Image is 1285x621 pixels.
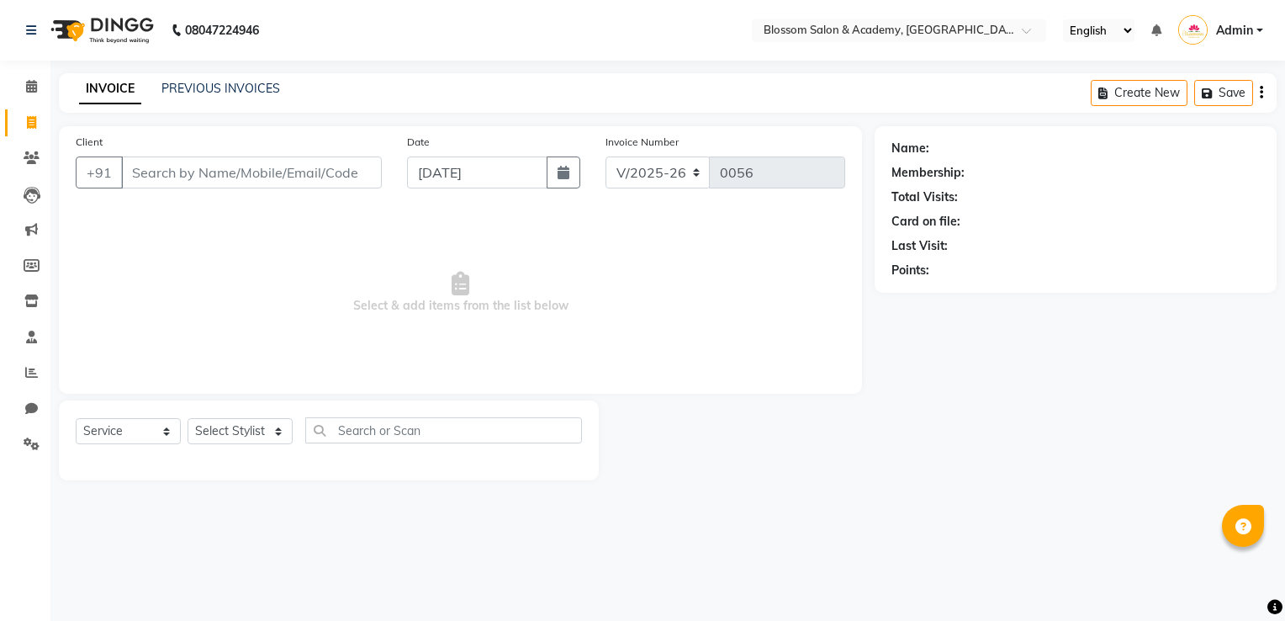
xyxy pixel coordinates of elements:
div: Total Visits: [891,188,958,206]
button: +91 [76,157,123,188]
div: Membership: [891,164,965,182]
span: Select & add items from the list below [76,209,845,377]
iframe: chat widget [1214,554,1268,604]
label: Date [407,135,430,150]
a: INVOICE [79,74,141,104]
button: Save [1194,80,1253,106]
div: Points: [891,262,929,279]
label: Invoice Number [605,135,679,150]
span: Admin [1216,22,1253,40]
img: logo [43,7,158,54]
label: Client [76,135,103,150]
a: PREVIOUS INVOICES [161,81,280,96]
b: 08047224946 [185,7,259,54]
input: Search by Name/Mobile/Email/Code [121,157,382,188]
img: Admin [1178,15,1208,45]
div: Name: [891,140,929,157]
div: Card on file: [891,213,960,231]
input: Search or Scan [305,417,582,443]
button: Create New [1091,80,1187,106]
div: Last Visit: [891,237,948,255]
